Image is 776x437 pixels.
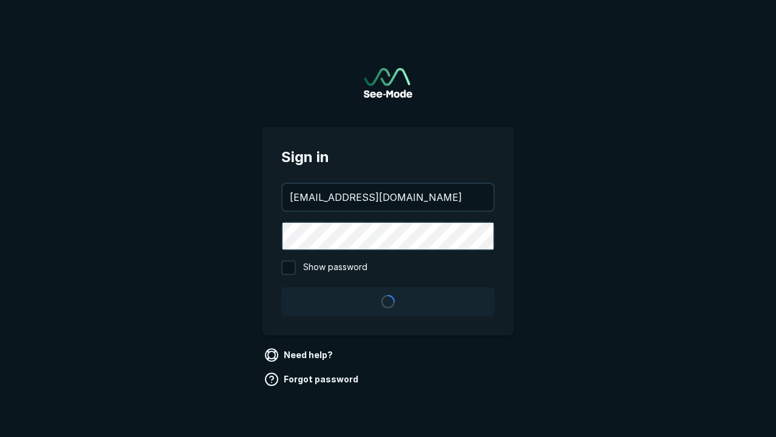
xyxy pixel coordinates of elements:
span: Sign in [281,146,495,168]
span: Show password [303,260,367,275]
a: Forgot password [262,370,363,389]
img: See-Mode Logo [364,68,412,98]
a: Need help? [262,345,338,365]
input: your@email.com [283,184,493,211]
a: Go to sign in [364,68,412,98]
